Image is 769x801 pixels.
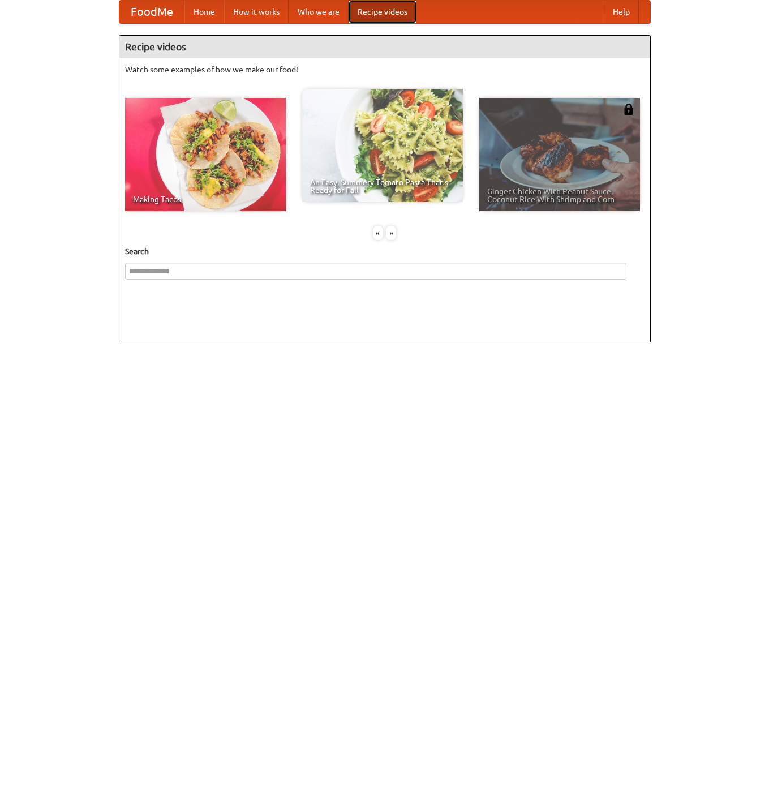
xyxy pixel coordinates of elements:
a: How it works [224,1,289,23]
p: Watch some examples of how we make our food! [125,64,645,75]
a: Making Tacos [125,98,286,211]
span: Making Tacos [133,195,278,203]
img: 483408.png [623,104,634,115]
a: FoodMe [119,1,184,23]
div: » [386,226,396,240]
a: Recipe videos [349,1,416,23]
span: An Easy, Summery Tomato Pasta That's Ready for Fall [310,178,455,194]
div: « [373,226,383,240]
a: Home [184,1,224,23]
h5: Search [125,246,645,257]
a: Help [604,1,639,23]
a: An Easy, Summery Tomato Pasta That's Ready for Fall [302,89,463,202]
a: Who we are [289,1,349,23]
h4: Recipe videos [119,36,650,58]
